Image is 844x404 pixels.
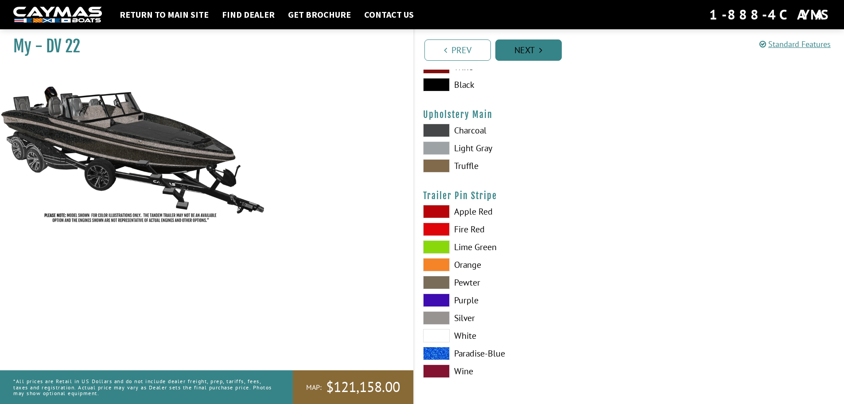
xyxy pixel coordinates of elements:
[423,347,620,360] label: Paradise-Blue
[709,5,831,24] div: 1-888-4CAYMAS
[13,374,273,400] p: *All prices are Retail in US Dollars and do not include dealer freight, prep, tariffs, fees, taxe...
[360,9,418,20] a: Contact Us
[423,365,620,378] label: Wine
[115,9,213,20] a: Return to main site
[13,36,391,56] h1: My - DV 22
[13,7,102,23] img: white-logo-c9c8dbefe5ff5ceceb0f0178aa75bf4bb51f6bca0971e226c86eb53dfe498488.png
[423,141,620,155] label: Light Gray
[423,205,620,218] label: Apple Red
[423,258,620,271] label: Orange
[423,78,620,91] label: Black
[423,329,620,342] label: White
[423,124,620,137] label: Charcoal
[423,311,620,325] label: Silver
[423,190,836,201] h4: Trailer Pin Stripe
[293,370,413,404] a: MAP:$121,158.00
[306,383,322,392] span: MAP:
[423,276,620,289] label: Pewter
[759,39,831,49] a: Standard Features
[423,294,620,307] label: Purple
[326,378,400,396] span: $121,158.00
[284,9,355,20] a: Get Brochure
[423,240,620,254] label: Lime Green
[218,9,279,20] a: Find Dealer
[424,39,491,61] a: Prev
[423,223,620,236] label: Fire Red
[423,109,836,120] h4: Upholstery Main
[423,159,620,173] label: Truffle
[495,39,562,61] a: Next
